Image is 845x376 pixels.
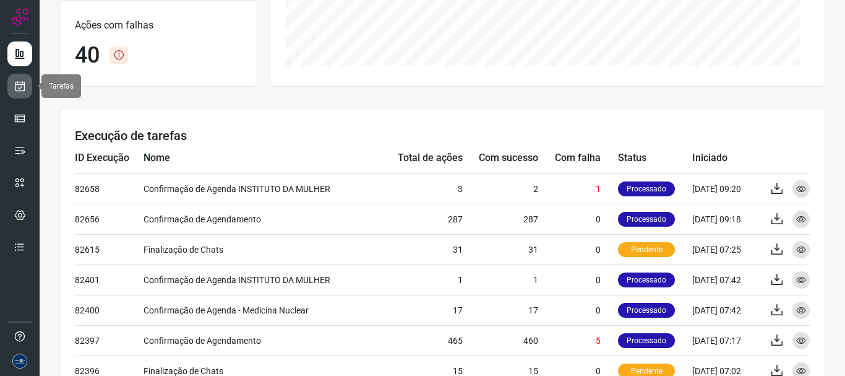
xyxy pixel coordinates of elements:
[75,173,144,204] td: 82658
[618,181,675,196] p: Processado
[144,204,380,234] td: Confirmação de Agendamento
[692,265,760,295] td: [DATE] 07:42
[618,242,675,257] p: Pendente
[75,265,144,295] td: 82401
[75,18,242,33] p: Ações com falhas
[144,295,380,325] td: Confirmação de Agenda - Medicina Nuclear
[380,325,463,356] td: 465
[380,265,463,295] td: 1
[144,265,380,295] td: Confirmação de Agenda INSTITUTO DA MULHER
[618,273,675,287] p: Processado
[538,295,618,325] td: 0
[692,173,760,204] td: [DATE] 09:20
[463,295,538,325] td: 17
[75,128,810,143] h3: Execução de tarefas
[538,325,618,356] td: 5
[463,265,538,295] td: 1
[538,204,618,234] td: 0
[380,173,463,204] td: 3
[144,234,380,265] td: Finalização de Chats
[538,265,618,295] td: 0
[75,143,144,173] td: ID Execução
[380,295,463,325] td: 17
[618,303,675,318] p: Processado
[380,204,463,234] td: 287
[692,295,760,325] td: [DATE] 07:42
[75,42,100,69] h1: 40
[380,143,463,173] td: Total de ações
[11,7,29,26] img: Logo
[618,333,675,348] p: Processado
[144,325,380,356] td: Confirmação de Agendamento
[380,234,463,265] td: 31
[692,234,760,265] td: [DATE] 07:25
[692,325,760,356] td: [DATE] 07:17
[12,354,27,369] img: d06bdf07e729e349525d8f0de7f5f473.png
[538,143,618,173] td: Com falha
[463,325,538,356] td: 460
[463,204,538,234] td: 287
[75,325,144,356] td: 82397
[144,143,380,173] td: Nome
[692,143,760,173] td: Iniciado
[692,204,760,234] td: [DATE] 09:18
[75,204,144,234] td: 82656
[618,143,692,173] td: Status
[463,173,538,204] td: 2
[538,234,618,265] td: 0
[538,173,618,204] td: 1
[49,82,74,90] span: Tarefas
[75,234,144,265] td: 82615
[144,173,380,204] td: Confirmação de Agenda INSTITUTO DA MULHER
[463,143,538,173] td: Com sucesso
[618,212,675,227] p: Processado
[75,295,144,325] td: 82400
[463,234,538,265] td: 31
